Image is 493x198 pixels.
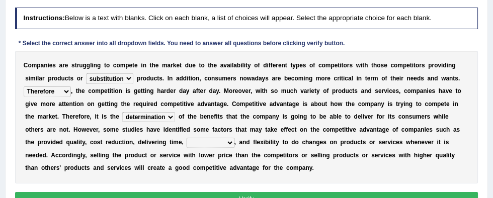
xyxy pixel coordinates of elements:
b: o [92,87,95,94]
b: n [281,62,285,69]
b: o [201,62,204,69]
b: w [247,75,252,82]
b: r [232,87,235,94]
b: n [146,87,150,94]
b: m [298,75,304,82]
b: i [343,75,345,82]
b: g [309,75,312,82]
b: e [384,62,387,69]
b: t [180,62,182,69]
b: e [396,75,399,82]
b: o [115,87,118,94]
b: m [32,62,37,69]
b: r [249,87,251,94]
b: t [314,87,316,94]
b: v [300,87,304,94]
b: i [340,62,341,69]
b: a [446,75,449,82]
b: e [65,62,68,69]
b: h [373,62,377,69]
b: . [219,87,220,94]
b: e [414,75,417,82]
b: n [431,75,434,82]
b: i [303,75,305,82]
b: o [344,62,347,69]
b: o [323,87,326,94]
b: s [455,75,458,82]
b: t [285,62,287,69]
b: a [259,75,262,82]
b: g [452,62,455,69]
b: s [271,87,274,94]
b: t [199,62,201,69]
b: i [29,75,30,82]
b: w [441,75,446,82]
b: u [150,75,153,82]
b: d [417,75,421,82]
b: i [240,62,242,69]
b: e [213,62,217,69]
b: a [41,62,44,69]
b: t [245,62,248,69]
b: n [196,75,199,82]
b: o [254,62,258,69]
b: e [327,75,331,82]
b: h [293,87,297,94]
b: a [233,62,237,69]
b: f [326,87,328,94]
b: s [159,75,162,82]
b: a [193,87,196,94]
b: i [145,87,146,94]
b: r [174,87,176,94]
b: i [92,62,93,69]
b: w [356,62,361,69]
b: . [162,75,164,82]
b: d [167,87,170,94]
b: c [88,87,92,94]
b: t [149,62,151,69]
b: d [185,62,189,69]
b: o [208,75,211,82]
b: d [263,62,267,69]
b: t [141,87,143,94]
b: p [296,62,299,69]
b: n [406,75,410,82]
b: s [303,62,306,69]
b: d [434,75,438,82]
b: . [458,75,460,82]
b: t [290,62,292,69]
b: o [321,75,324,82]
b: m [325,62,331,69]
b: m [222,75,227,82]
b: o [106,62,110,69]
b: l [352,75,353,82]
b: i [230,62,232,69]
b: v [223,62,227,69]
b: c [390,62,394,69]
b: d [180,75,183,82]
b: i [141,62,142,69]
div: * Select the correct answer into all dropdown fields. You need to answer all questions before cli... [15,40,349,49]
b: l [37,75,39,82]
b: k [173,62,177,69]
b: w [256,87,260,94]
b: e [278,62,282,69]
b: a [227,62,230,69]
b: i [340,75,341,82]
b: s [71,62,75,69]
b: a [59,62,63,69]
b: u [189,62,192,69]
b: i [412,62,414,69]
b: o [377,62,380,69]
b: h [78,87,81,94]
b: r [51,75,54,82]
b: p [125,62,129,69]
b: p [137,75,140,82]
b: o [381,75,385,82]
b: o [394,62,397,69]
b: l [90,62,92,69]
b: r [62,62,65,69]
b: t [342,62,344,69]
b: e [335,62,338,69]
b: e [288,75,291,82]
